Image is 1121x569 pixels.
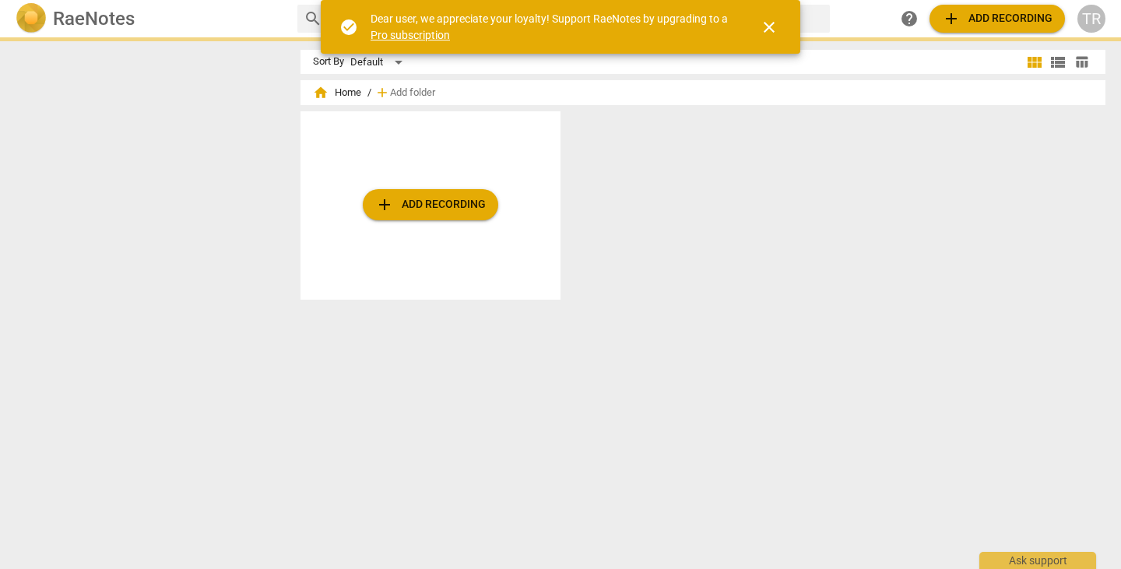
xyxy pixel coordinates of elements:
[1025,53,1044,72] span: view_module
[1049,53,1067,72] span: view_list
[979,552,1096,569] div: Ask support
[942,9,1052,28] span: Add recording
[350,50,408,75] div: Default
[16,3,285,34] a: LogoRaeNotes
[53,8,135,30] h2: RaeNotes
[390,87,435,99] span: Add folder
[16,3,47,34] img: Logo
[375,195,486,214] span: Add recording
[750,9,788,46] button: Close
[304,9,322,28] span: search
[339,18,358,37] span: check_circle
[1046,51,1070,74] button: List view
[363,189,498,220] button: Upload
[371,29,450,41] a: Pro subscription
[942,9,961,28] span: add
[371,11,732,43] div: Dear user, we appreciate your loyalty! Support RaeNotes by upgrading to a
[760,18,778,37] span: close
[374,85,390,100] span: add
[313,56,344,68] div: Sort By
[900,9,919,28] span: help
[313,85,329,100] span: home
[895,5,923,33] a: Help
[1023,51,1046,74] button: Tile view
[1070,51,1093,74] button: Table view
[313,85,361,100] span: Home
[1074,54,1089,69] span: table_chart
[1077,5,1105,33] button: TR
[375,195,394,214] span: add
[367,87,371,99] span: /
[929,5,1065,33] button: Upload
